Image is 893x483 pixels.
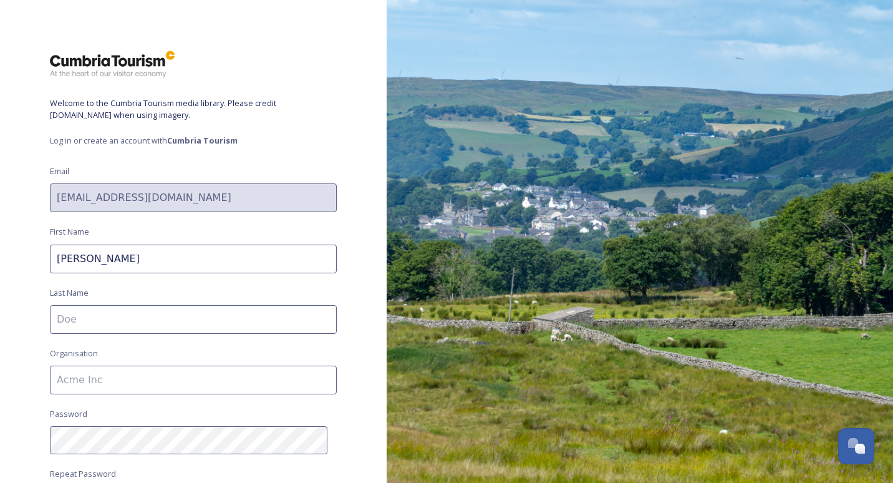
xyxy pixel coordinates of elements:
[50,50,175,79] img: ct_logo.png
[167,135,238,146] strong: Cumbria Tourism
[50,408,87,420] span: Password
[50,305,337,334] input: Doe
[50,97,337,121] span: Welcome to the Cumbria Tourism media library. Please credit [DOMAIN_NAME] when using imagery.
[838,428,874,464] button: Open Chat
[50,348,98,359] span: Organisation
[50,287,89,299] span: Last Name
[50,135,337,147] span: Log in or create an account with
[50,366,337,394] input: Acme Inc
[50,226,89,238] span: First Name
[50,468,116,480] span: Repeat Password
[50,183,337,212] input: john.doe@snapsea.io
[50,245,337,273] input: John
[50,165,69,177] span: Email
